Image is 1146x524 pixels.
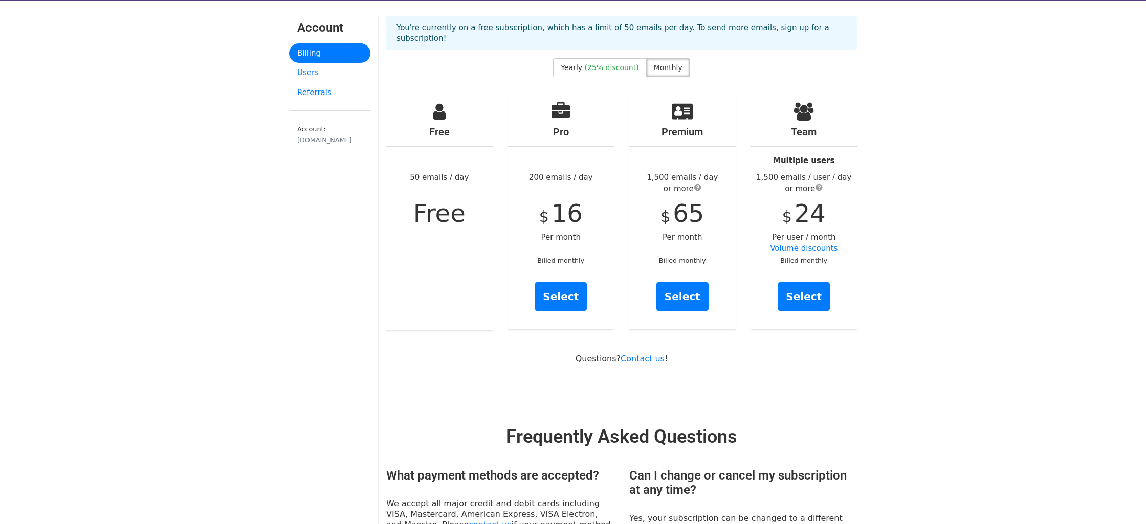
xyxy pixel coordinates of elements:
a: Contact us [621,354,665,363]
span: Monthly [654,63,682,72]
h3: What payment methods are accepted? [386,468,614,483]
a: Users [289,63,370,83]
a: Select [656,282,709,311]
div: 1,500 emails / day or more [629,172,736,195]
small: Billed monthly [780,257,827,264]
span: $ [539,208,549,225]
span: 24 [795,199,826,227]
a: Select [778,282,830,311]
h4: Free [386,126,493,138]
div: Per user / month [751,92,857,329]
div: Per month [629,92,736,329]
small: Billed monthly [659,257,706,264]
h4: Pro [508,126,614,138]
span: (25% discount) [585,63,639,72]
h4: Team [751,126,857,138]
small: Billed monthly [537,257,584,264]
p: You're currently on a free subscription, which has a limit of 50 emails per day. To send more ema... [396,22,847,44]
h4: Premium [629,126,736,138]
span: $ [660,208,670,225]
small: Account: [297,125,362,145]
div: [DOMAIN_NAME] [297,135,362,145]
h2: Frequently Asked Questions [386,426,857,448]
strong: Multiple users [773,156,834,165]
h3: Account [297,20,362,35]
p: Questions? ! [386,353,857,364]
h3: Can I change or cancel my subscription at any time? [629,468,857,498]
div: 50 emails / day [386,92,493,330]
span: Free [413,199,466,227]
span: 65 [673,199,704,227]
a: Select [535,282,587,311]
a: Referrals [289,83,370,103]
a: Volume discounts [770,244,838,253]
iframe: Chat Widget [1095,475,1146,524]
span: $ [782,208,792,225]
a: Billing [289,43,370,63]
div: 1,500 emails / user / day or more [751,172,857,195]
span: 16 [552,199,583,227]
div: 200 emails / day Per month [508,92,614,329]
span: Yearly [561,63,582,72]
